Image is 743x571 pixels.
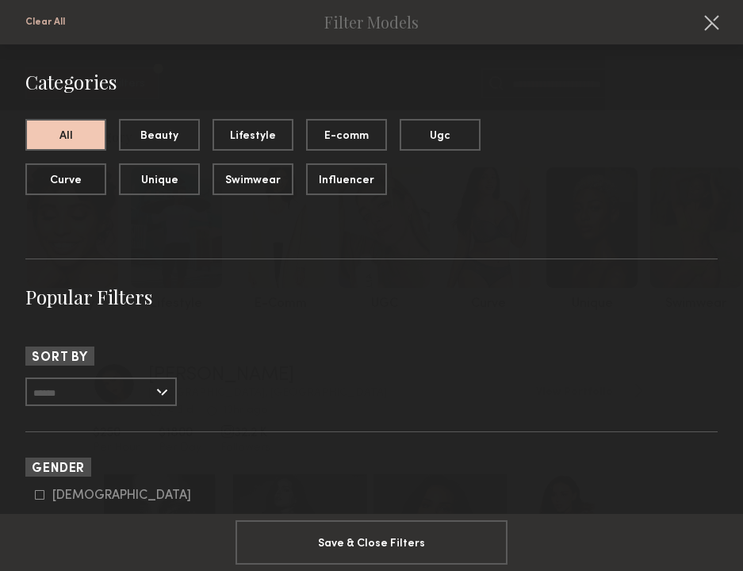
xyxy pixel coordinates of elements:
button: Cancel [699,10,724,35]
button: E-comm [306,119,387,151]
button: Clear All [25,17,65,28]
button: Lifestyle [213,119,293,151]
h3: Categories [25,70,718,94]
button: Influencer [306,163,387,195]
button: Beauty [119,119,200,151]
button: Curve [25,163,106,195]
button: Ugc [400,119,481,151]
span: Gender [32,463,85,475]
h3: Popular Filters [25,285,718,308]
button: Swimwear [213,163,293,195]
button: Save & Close Filters [236,520,507,565]
div: [DEMOGRAPHIC_DATA] [52,491,191,500]
h2: Filter Models [324,14,419,30]
common-close-button: Cancel [699,10,724,38]
span: Sort By [32,352,88,364]
button: Unique [119,163,200,195]
button: All [25,119,106,151]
